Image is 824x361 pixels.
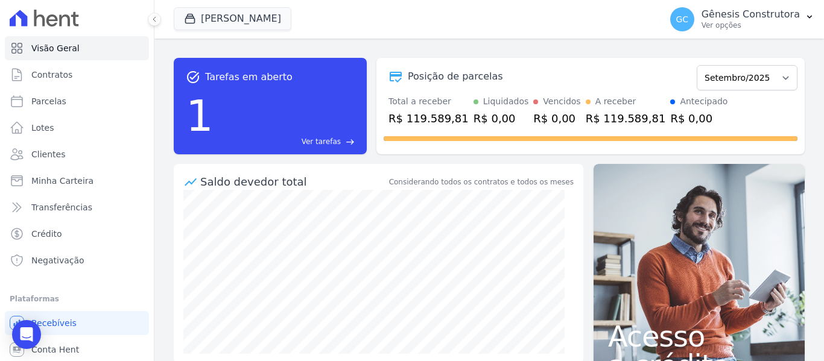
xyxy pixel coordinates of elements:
[5,63,149,87] a: Contratos
[543,95,580,108] div: Vencidos
[200,174,387,190] div: Saldo devedor total
[31,69,72,81] span: Contratos
[218,136,355,147] a: Ver tarefas east
[389,177,574,187] div: Considerando todos os contratos e todos os meses
[5,248,149,272] a: Negativação
[5,222,149,246] a: Crédito
[388,110,469,127] div: R$ 119.589,81
[5,116,149,140] a: Lotes
[680,95,727,108] div: Antecipado
[31,148,65,160] span: Clientes
[31,201,92,213] span: Transferências
[5,195,149,219] a: Transferências
[31,122,54,134] span: Lotes
[661,2,824,36] button: GC Gênesis Construtora Ver opções
[302,136,341,147] span: Ver tarefas
[702,20,800,30] p: Ver opções
[533,110,580,127] div: R$ 0,00
[474,110,529,127] div: R$ 0,00
[608,322,790,351] span: Acesso
[12,320,41,349] div: Open Intercom Messenger
[186,70,200,84] span: task_alt
[595,95,636,108] div: A receber
[205,70,293,84] span: Tarefas em aberto
[31,344,79,356] span: Conta Hent
[5,142,149,166] a: Clientes
[31,317,77,329] span: Recebíveis
[174,7,291,30] button: [PERSON_NAME]
[5,36,149,60] a: Visão Geral
[670,110,727,127] div: R$ 0,00
[702,8,800,20] p: Gênesis Construtora
[186,84,214,147] div: 1
[31,42,80,54] span: Visão Geral
[31,95,66,107] span: Parcelas
[388,95,469,108] div: Total a receber
[676,15,688,24] span: GC
[586,110,666,127] div: R$ 119.589,81
[31,175,93,187] span: Minha Carteira
[31,254,84,266] span: Negativação
[483,95,529,108] div: Liquidados
[10,292,144,306] div: Plataformas
[31,228,62,240] span: Crédito
[5,169,149,193] a: Minha Carteira
[5,311,149,335] a: Recebíveis
[5,89,149,113] a: Parcelas
[408,69,503,84] div: Posição de parcelas
[346,137,355,146] span: east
